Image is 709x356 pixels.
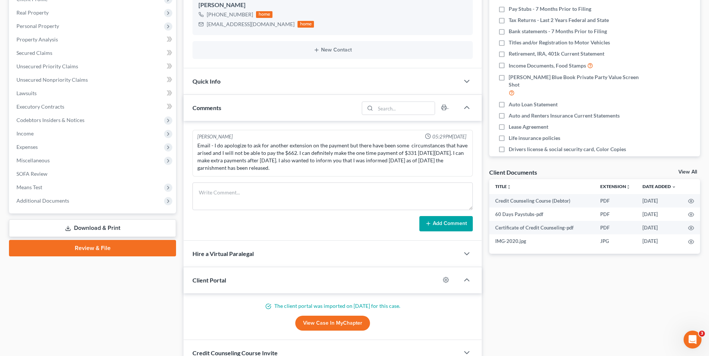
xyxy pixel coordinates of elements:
td: PDF [594,207,636,221]
a: Extensionunfold_more [600,184,631,189]
span: Quick Info [192,78,221,85]
span: Auto and Renters Insurance Current Statements [509,112,620,119]
span: 05:29PM[DATE] [432,133,466,140]
div: [PHONE_NUMBER] [207,11,253,18]
a: Download & Print [9,219,176,237]
span: Real Property [16,9,49,16]
div: home [298,21,314,28]
div: Email - I do apologize to ask for another extension on the payment but there have been some circu... [197,142,468,172]
span: Titles and/or Registration to Motor Vehicles [509,39,610,46]
span: Pay Stubs - 7 Months Prior to Filing [509,5,591,13]
input: Search... [375,102,435,115]
span: Miscellaneous [16,157,50,163]
span: Retirement, IRA, 401k Current Statement [509,50,604,57]
div: home [256,11,272,18]
span: [PERSON_NAME] Blue Book Private Party Value Screen Shot [509,74,641,88]
span: Tax Returns - Last 2 Years Federal and State [509,16,609,24]
span: Lawsuits [16,90,37,96]
span: Unsecured Priority Claims [16,63,78,69]
a: Executory Contracts [10,100,176,113]
span: Secured Claims [16,50,52,56]
span: Personal Property [16,23,59,29]
a: View Case in MyChapter [295,316,370,331]
span: Bank statements - 7 Months Prior to Filing [509,28,607,35]
span: Drivers license & social security card, Color Copies [509,146,626,153]
span: Client Portal [192,277,226,284]
span: Means Test [16,184,42,190]
a: Secured Claims [10,46,176,60]
td: [DATE] [636,221,682,234]
i: unfold_more [507,185,511,189]
span: Property Analysis [16,36,58,43]
span: Hire a Virtual Paralegal [192,250,254,257]
p: The client portal was imported on [DATE] for this case. [192,302,473,310]
span: Expenses [16,144,38,150]
td: PDF [594,221,636,234]
td: IMG-2020.jpg [489,234,594,248]
span: Auto Loan Statement [509,101,558,108]
span: Codebtors Insiders & Notices [16,117,84,123]
a: Property Analysis [10,33,176,46]
a: Lawsuits [10,87,176,100]
a: Date Added expand_more [642,184,676,189]
div: [PERSON_NAME] [197,133,233,140]
span: Additional Documents [16,197,69,204]
span: 3 [699,331,705,337]
iframe: Intercom live chat [684,331,702,349]
span: Lease Agreement [509,123,548,131]
a: Review & File [9,240,176,256]
span: Life insurance policies [509,134,560,142]
span: Comments [192,104,221,111]
a: Titleunfold_more [495,184,511,189]
i: expand_more [672,185,676,189]
span: Unsecured Nonpriority Claims [16,76,88,83]
a: Unsecured Priority Claims [10,60,176,73]
td: 60 Days Paystubs-pdf [489,207,594,221]
button: Add Comment [419,216,473,232]
td: Certificate of Credit Counseling-pdf [489,221,594,234]
td: JPG [594,234,636,248]
span: Income [16,130,34,137]
span: SOFA Review [16,171,47,177]
a: Unsecured Nonpriority Claims [10,73,176,87]
button: New Contact [198,47,467,53]
i: unfold_more [626,185,631,189]
a: View All [678,169,697,175]
span: Income Documents, Food Stamps [509,62,586,69]
td: [DATE] [636,194,682,207]
a: SOFA Review [10,167,176,181]
td: Credit Counseling Course (Debtor) [489,194,594,207]
td: [DATE] [636,207,682,221]
td: [DATE] [636,234,682,248]
div: [PERSON_NAME] [198,1,467,10]
td: PDF [594,194,636,207]
div: Client Documents [489,168,537,176]
div: [EMAIL_ADDRESS][DOMAIN_NAME] [207,21,295,28]
span: Executory Contracts [16,103,64,110]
